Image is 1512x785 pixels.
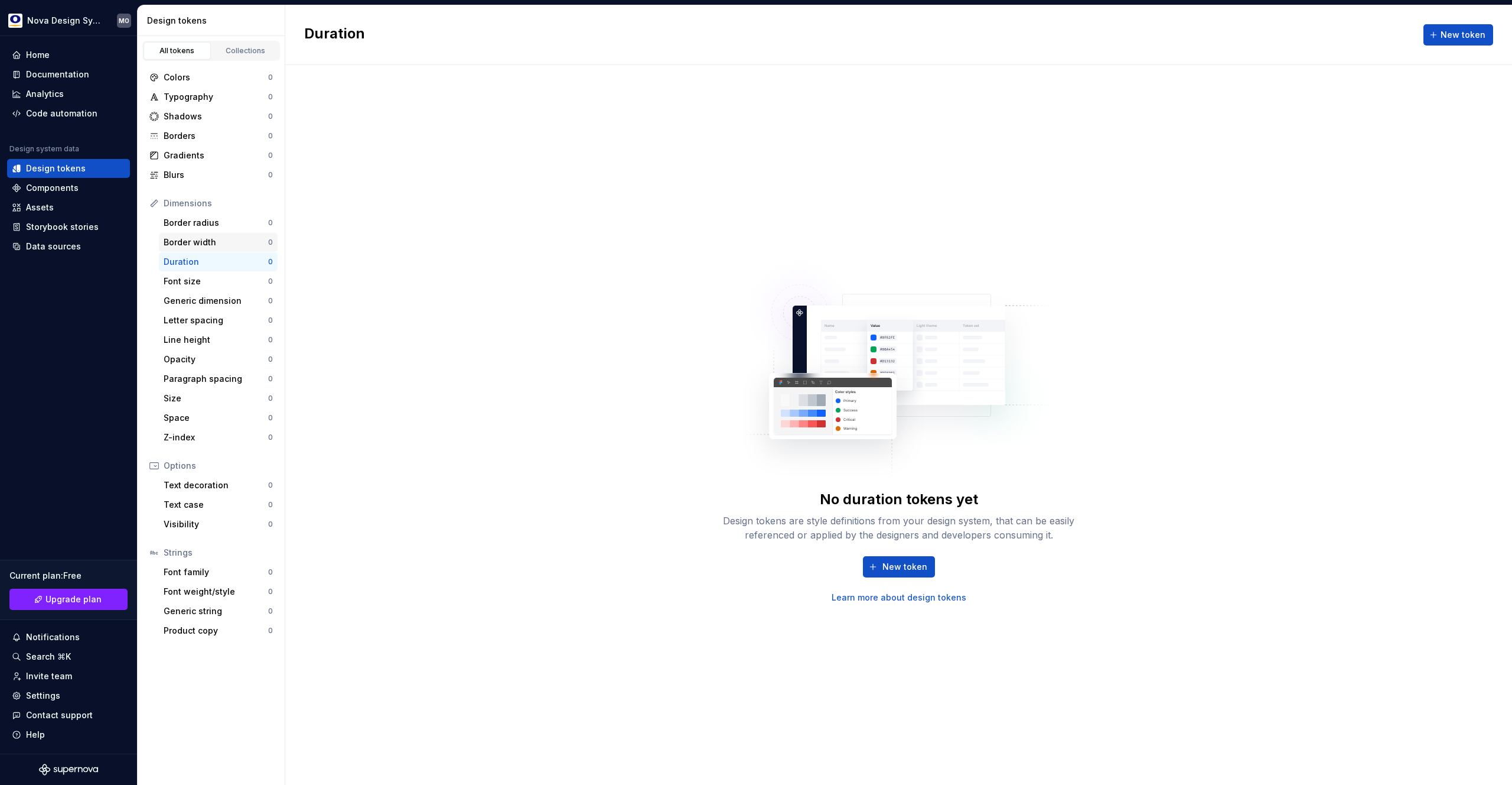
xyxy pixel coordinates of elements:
div: Help [26,729,45,741]
div: Data sources [26,241,81,252]
a: Home [7,46,130,64]
span: Upgrade plan [45,593,102,605]
div: Text decoration [164,479,268,491]
div: 0 [268,277,273,286]
a: Font family0 [159,563,278,582]
div: Invite team [26,670,72,682]
div: Font size [164,275,268,287]
div: Collections [216,46,275,56]
div: 0 [268,626,273,635]
a: Upgrade plan [9,589,128,610]
a: Product copy0 [159,621,278,640]
a: Analytics [7,85,130,103]
div: 0 [268,92,273,102]
a: Assets [7,198,130,217]
div: Border width [164,236,268,248]
div: 0 [268,394,273,403]
div: Font weight/style [164,586,268,598]
button: Contact support [7,706,130,725]
div: Duration [164,256,268,268]
span: New token [882,561,927,573]
a: Typography0 [145,87,278,106]
div: 0 [268,481,273,490]
div: Search ⌘K [26,651,71,663]
button: Search ⌘K [7,647,130,666]
div: Options [164,460,273,472]
a: Borders0 [145,126,278,145]
div: 0 [268,151,273,160]
div: No duration tokens yet [820,490,978,509]
a: Visibility0 [159,515,278,534]
div: MO [119,16,129,25]
div: 0 [268,218,273,228]
div: 0 [268,170,273,180]
a: Generic string0 [159,602,278,621]
a: Data sources [7,237,130,256]
a: Opacity0 [159,350,278,369]
div: 0 [268,316,273,325]
div: Notifications [26,631,80,643]
div: Size [164,392,268,404]
a: Duration0 [159,252,278,271]
div: Gradients [164,150,268,161]
a: Components [7,179,130,197]
div: Current plan : Free [9,570,128,582]
a: Documentation [7,65,130,84]
a: Storybook stories [7,218,130,236]
div: Opacity [164,353,268,365]
div: Borders [164,130,268,142]
svg: Supernova Logo [39,764,98,776]
button: New token [863,556,935,578]
h2: Duration [304,24,365,46]
div: Z-index [164,432,268,443]
a: Gradients0 [145,146,278,165]
div: Colors [164,72,268,83]
a: Text case0 [159,495,278,514]
a: Generic dimension0 [159,291,278,310]
div: Product copy [164,625,268,637]
div: Documentation [26,69,89,80]
div: Shadows [164,111,268,122]
a: Paragraph spacing0 [159,369,278,388]
div: Components [26,182,79,194]
a: Line height0 [159,330,278,349]
a: Border radius0 [159,213,278,232]
a: Font weight/style0 [159,582,278,601]
div: 0 [268,587,273,596]
a: Z-index0 [159,428,278,447]
a: Border width0 [159,233,278,252]
div: Paragraph spacing [164,373,268,385]
button: Nova Design SystemMO [2,8,135,33]
a: Space0 [159,408,278,427]
a: Colors0 [145,68,278,87]
div: 0 [268,73,273,82]
div: 0 [268,355,273,364]
div: 0 [268,567,273,577]
div: Contact support [26,709,93,721]
span: New token [1441,29,1485,41]
div: Text case [164,499,268,511]
div: Border radius [164,217,268,229]
div: Typography [164,91,268,103]
a: Learn more about design tokens [832,592,966,604]
a: Invite team [7,667,130,686]
a: Text decoration0 [159,476,278,495]
div: 0 [268,257,273,267]
div: Design tokens are style definitions from your design system, that can be easily referenced or app... [710,514,1088,542]
div: Generic dimension [164,295,268,307]
div: Design system data [9,144,79,154]
a: Font size0 [159,272,278,291]
a: Code automation [7,104,130,123]
button: New token [1423,24,1493,46]
div: Home [26,49,50,61]
div: Storybook stories [26,221,99,233]
div: Design tokens [147,15,280,27]
div: Font family [164,566,268,578]
a: Design tokens [7,159,130,178]
div: Blurs [164,169,268,181]
div: Strings [164,547,273,559]
div: Letter spacing [164,314,268,326]
div: 0 [268,413,273,423]
div: All tokens [148,46,207,56]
